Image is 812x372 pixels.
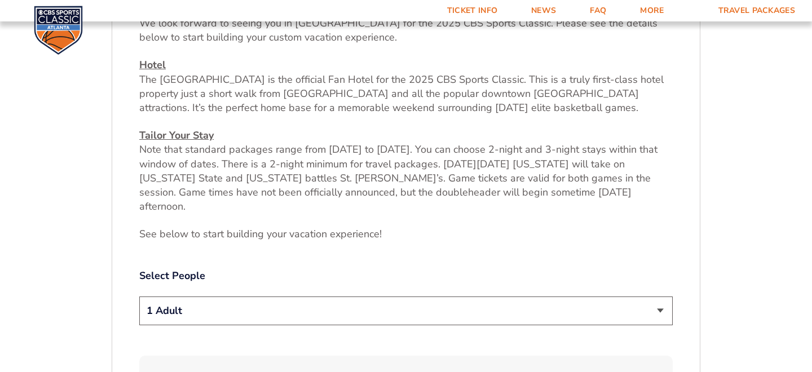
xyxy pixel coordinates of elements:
label: Select People [139,269,673,283]
p: We look forward to seeing you in [GEOGRAPHIC_DATA] for the 2025 CBS Sports Classic. Please see th... [139,16,673,45]
img: CBS Sports Classic [34,6,83,55]
p: Note that standard packages range from [DATE] to [DATE]. You can choose 2-night and 3-night stays... [139,129,673,214]
u: Hotel [139,58,166,72]
u: Tailor Your Stay [139,129,214,142]
p: The [GEOGRAPHIC_DATA] is the official Fan Hotel for the 2025 CBS Sports Classic. This is a truly ... [139,58,673,115]
p: See below to start building your vacation experience! [139,227,673,241]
